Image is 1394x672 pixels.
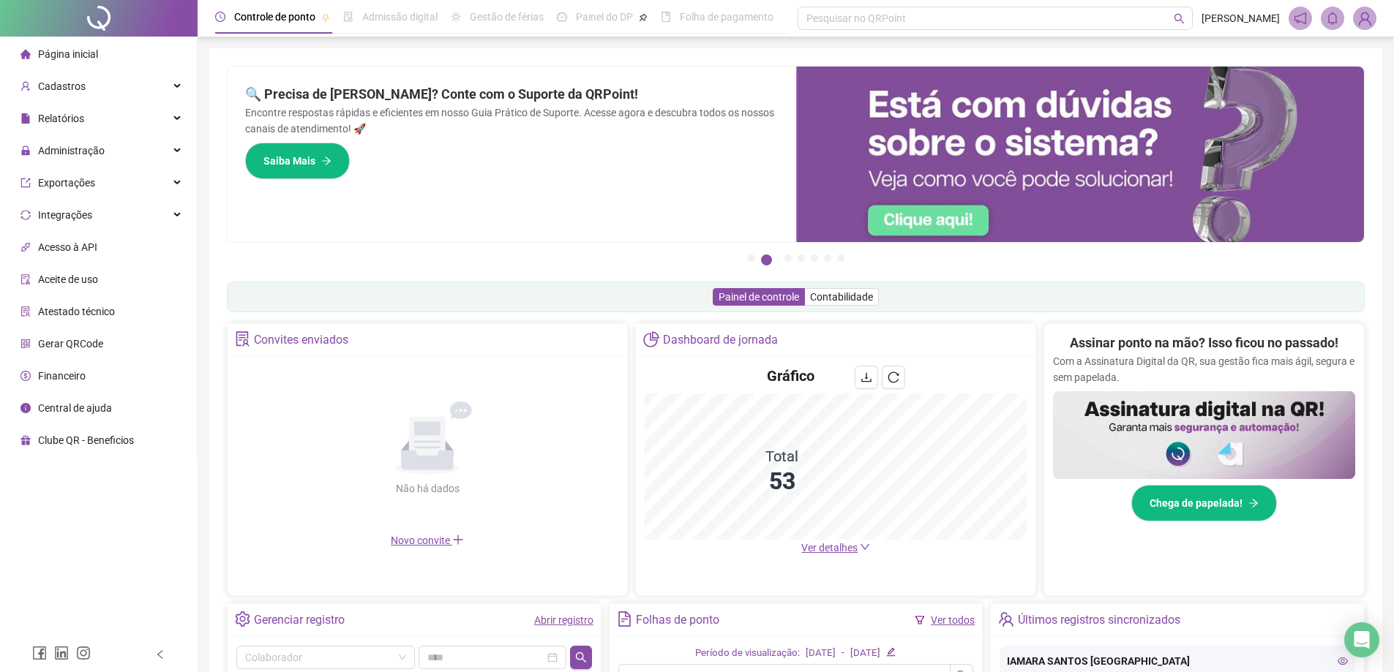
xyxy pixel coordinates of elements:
span: bell [1326,12,1339,25]
button: 6 [824,254,831,262]
span: eye [1338,656,1348,666]
img: banner%2F0cf4e1f0-cb71-40ef-aa93-44bd3d4ee559.png [796,67,1365,242]
span: Painel do DP [576,11,633,23]
div: [DATE] [850,646,880,661]
span: dollar [20,371,31,381]
span: sync [20,210,31,220]
span: Clube QR - Beneficios [38,434,134,446]
span: linkedin [54,646,69,660]
p: Com a Assinatura Digital da QR, sua gestão fica mais ágil, segura e sem papelada. [1053,353,1355,385]
span: team [998,611,1013,627]
span: book [661,12,671,22]
span: dashboard [557,12,567,22]
div: [DATE] [806,646,836,661]
span: Ver detalhes [801,542,858,554]
div: Folhas de ponto [636,608,719,633]
button: 4 [798,254,805,262]
div: Não há dados [360,480,495,497]
div: Últimos registros sincronizados [1018,608,1180,633]
span: Relatórios [38,113,84,124]
span: Saiba Mais [263,153,315,169]
h2: Assinar ponto na mão? Isso ficou no passado! [1070,333,1338,353]
h4: Gráfico [767,366,814,386]
button: 1 [748,254,755,262]
span: reload [888,371,899,383]
span: notification [1294,12,1307,25]
span: solution [235,331,250,347]
span: Integrações [38,209,92,221]
div: Período de visualização: [695,646,800,661]
span: download [861,371,872,383]
span: pushpin [639,13,648,22]
span: export [20,178,31,188]
button: 5 [811,254,818,262]
span: file-text [617,611,632,627]
span: arrow-right [321,156,331,166]
span: Aceite de uso [38,273,98,285]
div: Convites enviados [254,328,348,352]
span: Folha de pagamento [680,11,773,23]
span: Cadastros [38,80,86,92]
span: Administração [38,145,105,156]
span: file [20,113,31,124]
span: Chega de papelada! [1150,495,1243,511]
span: edit [886,647,896,657]
a: Abrir registro [534,614,593,626]
span: facebook [32,646,47,660]
span: arrow-right [1248,498,1259,508]
span: plus [452,534,464,545]
span: lock [20,146,31,156]
span: instagram [76,646,91,660]
button: 7 [837,254,844,262]
div: Gerenciar registro [254,608,345,633]
button: 2 [761,254,772,265]
span: Contabilidade [810,291,873,303]
span: Admissão digital [362,11,438,23]
button: Saiba Mais [245,143,350,179]
div: Open Intercom Messenger [1344,622,1379,657]
span: gift [20,435,31,445]
div: - [842,646,844,661]
span: Atestado técnico [38,306,115,317]
span: file-done [343,12,353,22]
span: Acesso à API [38,241,97,253]
a: Ver todos [931,614,975,626]
span: Página inicial [38,48,98,60]
span: search [1174,13,1185,24]
span: info-circle [20,403,31,413]
h2: 🔍 Precisa de [PERSON_NAME]? Conte com o Suporte da QRPoint! [245,84,779,105]
span: pushpin [321,13,330,22]
div: IAMARA SANTOS [GEOGRAPHIC_DATA] [1007,653,1348,669]
span: qrcode [20,339,31,349]
button: Chega de papelada! [1131,485,1277,521]
span: Gerar QRCode [38,338,103,350]
span: Financeiro [38,370,86,382]
span: setting [235,611,250,627]
span: filter [915,615,925,625]
span: Gestão de férias [470,11,544,23]
span: audit [20,274,31,284]
span: api [20,242,31,252]
button: 3 [784,254,792,262]
span: Novo convite [391,535,464,546]
span: pie-chart [643,331,659,347]
span: home [20,49,31,59]
span: sun [451,12,461,22]
span: search [575,652,587,663]
span: [PERSON_NAME] [1202,10,1280,26]
span: Exportações [38,177,95,189]
img: 69671 [1354,7,1376,29]
span: user-add [20,81,31,91]
div: Dashboard de jornada [663,328,778,352]
span: Central de ajuda [38,402,112,414]
span: Painel de controle [719,291,799,303]
span: left [155,649,165,660]
span: clock-circle [215,12,225,22]
span: solution [20,306,31,317]
a: Ver detalhes down [801,542,870,554]
span: down [860,542,870,552]
img: banner%2F02c71560-61a6-44d4-94b9-c8ab97240462.png [1053,391,1355,479]
p: Encontre respostas rápidas e eficientes em nosso Guia Prático de Suporte. Acesse agora e descubra... [245,105,779,137]
span: Controle de ponto [234,11,315,23]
